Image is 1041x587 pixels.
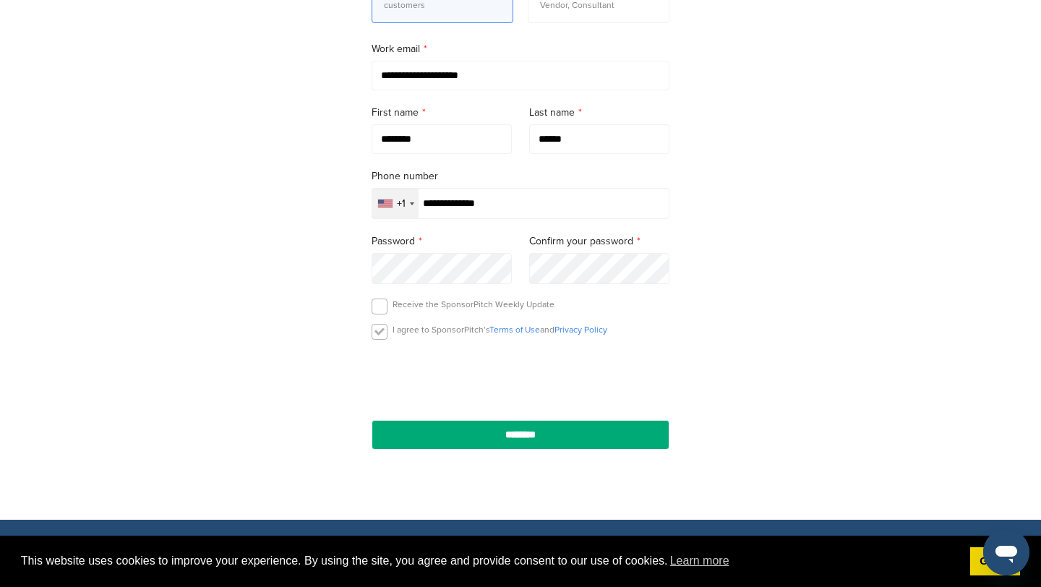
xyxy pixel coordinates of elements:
span: This website uses cookies to improve your experience. By using the site, you agree and provide co... [21,550,959,572]
a: learn more about cookies [668,550,732,572]
label: Last name [529,105,669,121]
p: Receive the SponsorPitch Weekly Update [393,299,554,310]
label: Password [372,233,512,249]
div: Selected country [372,189,419,218]
a: Privacy Policy [554,325,607,335]
iframe: reCAPTCHA [438,356,603,399]
label: Work email [372,41,669,57]
iframe: Button to launch messaging window [983,529,1029,575]
a: dismiss cookie message [970,547,1020,576]
div: +1 [397,199,406,209]
p: I agree to SponsorPitch’s and [393,324,607,335]
label: First name [372,105,512,121]
label: Confirm your password [529,233,669,249]
a: Terms of Use [489,325,540,335]
label: Phone number [372,168,669,184]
